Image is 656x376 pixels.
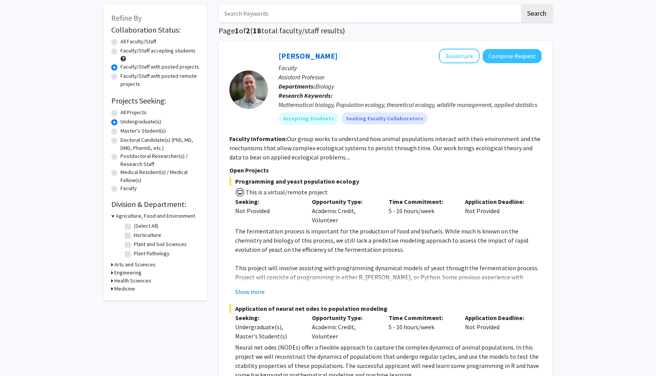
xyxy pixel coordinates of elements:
div: Undergraduate(s), Master's Student(s) [235,322,300,341]
h2: Projects Seeking: [111,96,199,105]
button: Compose Request to Jake Ferguson [483,49,542,63]
h3: Engineering [114,269,142,277]
p: This project will involve assisting with programming dynamical models of yeast through the fermen... [235,263,542,291]
span: 2 [246,26,250,35]
b: Departments: [279,82,315,90]
label: Faculty/Staff with posted projects [120,63,199,71]
b: Research Keywords: [279,92,333,99]
button: Show more [235,287,265,296]
div: Not Provided [459,197,536,225]
div: Not Provided [459,313,536,341]
label: All Faculty/Staff [120,38,156,46]
h3: Health Sciences [114,277,151,285]
label: Master's Student(s) [120,127,166,135]
div: 5 - 10 hours/week [383,197,460,225]
label: Faculty [120,184,137,192]
div: Academic Credit, Volunteer [306,197,383,225]
span: Application of neural net odes to population modeling [229,304,542,313]
input: Search Keywords [219,5,520,22]
div: 5 - 10 hours/week [383,313,460,341]
span: Programming and yeast population ecology [229,177,542,186]
div: Academic Credit, Volunteer [306,313,383,341]
label: All Projects [120,108,147,117]
label: (Select All) [134,222,158,230]
button: Search [521,5,552,22]
label: Postdoctoral Researcher(s) / Research Staff [120,152,199,168]
span: 1 [235,26,239,35]
iframe: Chat [6,342,33,370]
h1: Page of ( total faculty/staff results) [219,26,552,35]
span: This is a virtual/remote project [245,188,328,196]
b: Faculty Information: [229,135,287,143]
h3: Arts and Sciences [114,261,156,269]
p: The fermentation process is important for the production of food and biofuels. While much is know... [235,227,542,254]
div: Mathematical biology, Population ecology, theoretical ecology, wildlife management, applied stati... [279,100,542,109]
p: Faculty [279,63,542,72]
p: Application Deadline: [465,197,530,206]
p: Opportunity Type: [312,197,377,206]
span: Biology [315,82,334,90]
div: Not Provided [235,206,300,215]
p: Assistant Professor [279,72,542,82]
span: 18 [253,26,261,35]
label: Doctoral Candidate(s) (PhD, MD, DMD, PharmD, etc.) [120,136,199,152]
span: Refine By [111,13,142,23]
p: Opportunity Type: [312,313,377,322]
button: Add Jake Ferguson to Bookmarks [439,49,480,63]
label: Faculty/Staff accepting students [120,47,196,55]
p: Time Commitment: [389,313,454,322]
p: Seeking: [235,313,300,322]
label: Horticulture [134,231,161,239]
label: Plant and Soil Sciences [134,240,187,248]
label: Plant Pathology [134,250,170,258]
p: Time Commitment: [389,197,454,206]
p: Seeking: [235,197,300,206]
a: [PERSON_NAME] [279,51,338,61]
p: Application Deadline: [465,313,530,322]
label: Faculty/Staff with posted remote projects [120,72,199,88]
p: Open Projects [229,166,542,175]
mat-chip: Accepting Students [279,112,338,125]
h2: Division & Department: [111,200,199,209]
h3: Agriculture, Food and Environment [116,212,195,220]
fg-read-more: Our group works to understand how animal populations interact with their environment and the mech... [229,135,541,161]
h2: Collaboration Status: [111,25,199,34]
mat-chip: Seeking Faculty Collaborators [341,112,428,125]
label: Undergraduate(s) [120,118,161,126]
label: Medical Resident(s) / Medical Fellow(s) [120,168,199,184]
h3: Medicine [114,285,135,293]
